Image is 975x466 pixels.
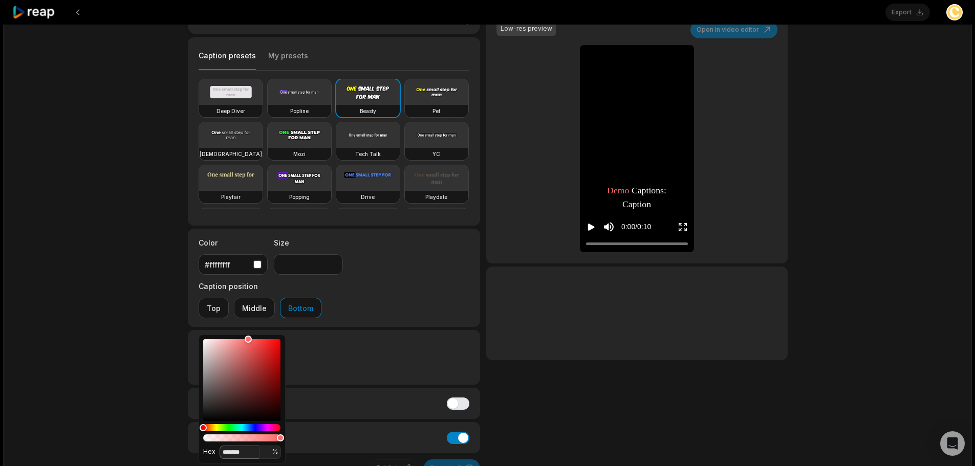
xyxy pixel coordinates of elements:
h3: Popping [289,193,310,201]
button: Bottom [280,298,321,318]
label: Caption position [199,281,321,292]
h3: Tech Talk [355,150,381,158]
div: #ffffffff [205,259,249,270]
span: % [272,448,278,456]
button: Top [199,298,229,318]
span: Demo [608,184,630,197]
div: Low-res preview [501,24,552,33]
span: Hex [203,448,215,455]
span: Captions: [632,184,666,197]
label: Color [199,237,268,248]
div: 0:00 / 0:10 [621,221,651,232]
label: Size [274,237,343,248]
button: #ffffffff [199,254,268,275]
button: My presets [268,51,308,70]
h3: Drive [361,193,375,201]
button: Enter Fullscreen [678,217,688,236]
button: Mute sound [602,220,615,233]
button: Middle [234,298,275,318]
button: Play video [586,217,596,236]
h3: Deep Diver [216,107,245,115]
h3: Mozi [293,150,306,158]
h3: Playfair [221,193,241,201]
h3: [DEMOGRAPHIC_DATA] [200,150,262,158]
div: Hue [203,424,280,431]
button: Caption presets [199,51,256,71]
div: Alpha [203,434,280,441]
h3: YC [432,150,440,158]
h3: Playdate [425,193,447,201]
div: Color [203,339,280,421]
h3: Beasty [360,107,376,115]
div: Open Intercom Messenger [940,431,965,456]
h3: Popline [290,107,309,115]
h3: Pet [432,107,440,115]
